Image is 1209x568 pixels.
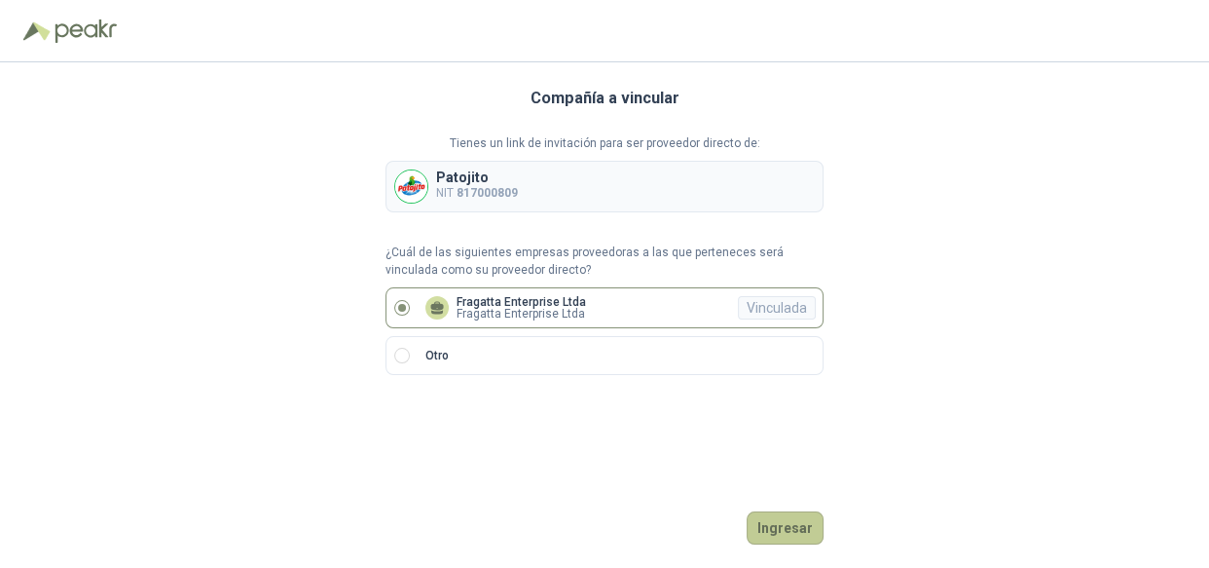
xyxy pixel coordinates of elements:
p: ¿Cuál de las siguientes empresas proveedoras a las que perteneces será vinculada como su proveedo... [385,244,824,281]
div: Vinculada [738,296,816,320]
p: NIT [436,184,518,203]
p: Fragatta Enterprise Ltda [457,308,586,320]
img: Peakr [55,19,117,43]
h3: Compañía a vincular [531,86,679,111]
b: 817000809 [457,186,518,200]
button: Ingresar [747,511,824,545]
img: Logo [23,21,51,41]
img: Company Logo [395,170,427,203]
p: Fragatta Enterprise Ltda [457,296,586,308]
p: Tienes un link de invitación para ser proveedor directo de: [385,134,824,153]
p: Otro [425,347,449,365]
p: Patojito [436,170,518,184]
